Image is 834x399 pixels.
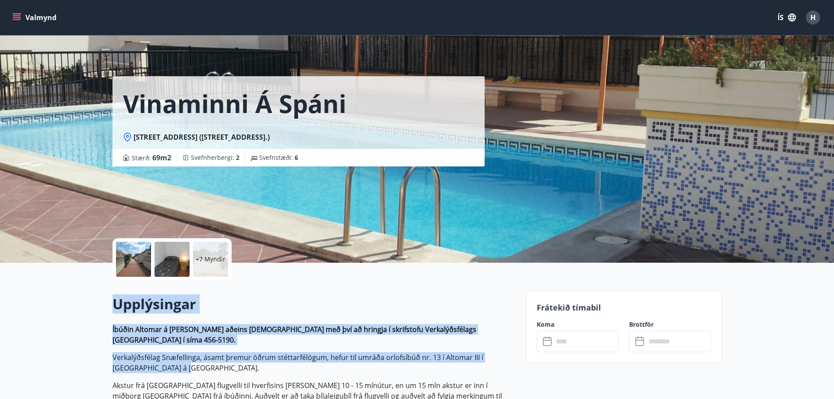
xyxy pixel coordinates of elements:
span: Svefnstæði : [259,153,298,162]
p: +7 Myndir [196,255,225,264]
label: Brottför [629,320,711,329]
p: Frátekið tímabil [537,302,711,313]
span: H [810,13,816,22]
h1: Vinaminni á Spáni [123,87,346,120]
button: H [802,7,823,28]
h2: Upplýsingar [113,294,515,314]
button: ÍS [773,10,801,25]
span: 2 [236,153,239,162]
label: Koma [537,320,619,329]
strong: Íbúðin Altomar á [PERSON_NAME] aðeins [DEMOGRAPHIC_DATA] með því að hringja í skrifstofu Verkalýð... [113,325,476,345]
span: 6 [295,153,298,162]
span: Svefnherbergi : [191,153,239,162]
p: Verkalýðsfélag Snæfellinga, ásamt þremur öðrum stéttarfélögum, hefur til umráða orlofsíbúð nr. 13... [113,352,515,373]
span: [STREET_ADDRESS] ([STREET_ADDRESS].) [134,132,270,142]
button: menu [11,10,60,25]
span: Stærð : [132,152,171,163]
span: 69 m2 [152,153,171,162]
